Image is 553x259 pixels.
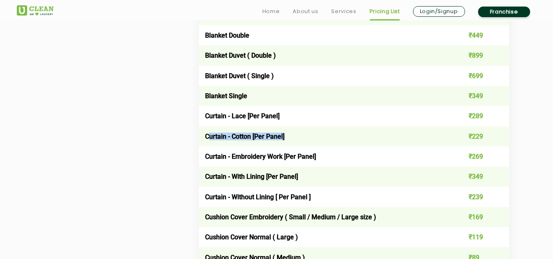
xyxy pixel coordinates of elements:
[199,25,447,45] td: Blanket Double
[447,146,509,167] td: ₹269
[262,7,280,16] a: Home
[199,146,447,167] td: Curtain - Embroidery Work [Per Panel]
[447,167,509,187] td: ₹349
[447,207,509,227] td: ₹169
[447,187,509,207] td: ₹239
[331,7,356,16] a: Services
[447,227,509,247] td: ₹119
[447,126,509,146] td: ₹229
[293,7,318,16] a: About us
[413,6,465,17] a: Login/Signup
[199,187,447,207] td: Curtain - Without Lining [ Per Panel ]
[199,227,447,247] td: Cushion Cover Normal ( Large )
[447,25,509,45] td: ₹449
[199,45,447,65] td: Blanket Duvet ( Double )
[447,86,509,106] td: ₹349
[17,5,54,16] img: UClean Laundry and Dry Cleaning
[199,207,447,227] td: Cushion Cover Embroidery ( Small / Medium / Large size )
[199,106,447,126] td: Curtain - Lace [Per Panel]
[199,86,447,106] td: Blanket Single
[447,45,509,65] td: ₹899
[370,7,400,16] a: Pricing List
[199,126,447,146] td: Curtain - Cotton [Per Panel]
[478,7,530,17] a: Franchise
[199,167,447,187] td: Curtain - With Lining [Per Panel]
[447,66,509,86] td: ₹699
[199,66,447,86] td: Blanket Duvet ( Single )
[447,106,509,126] td: ₹289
